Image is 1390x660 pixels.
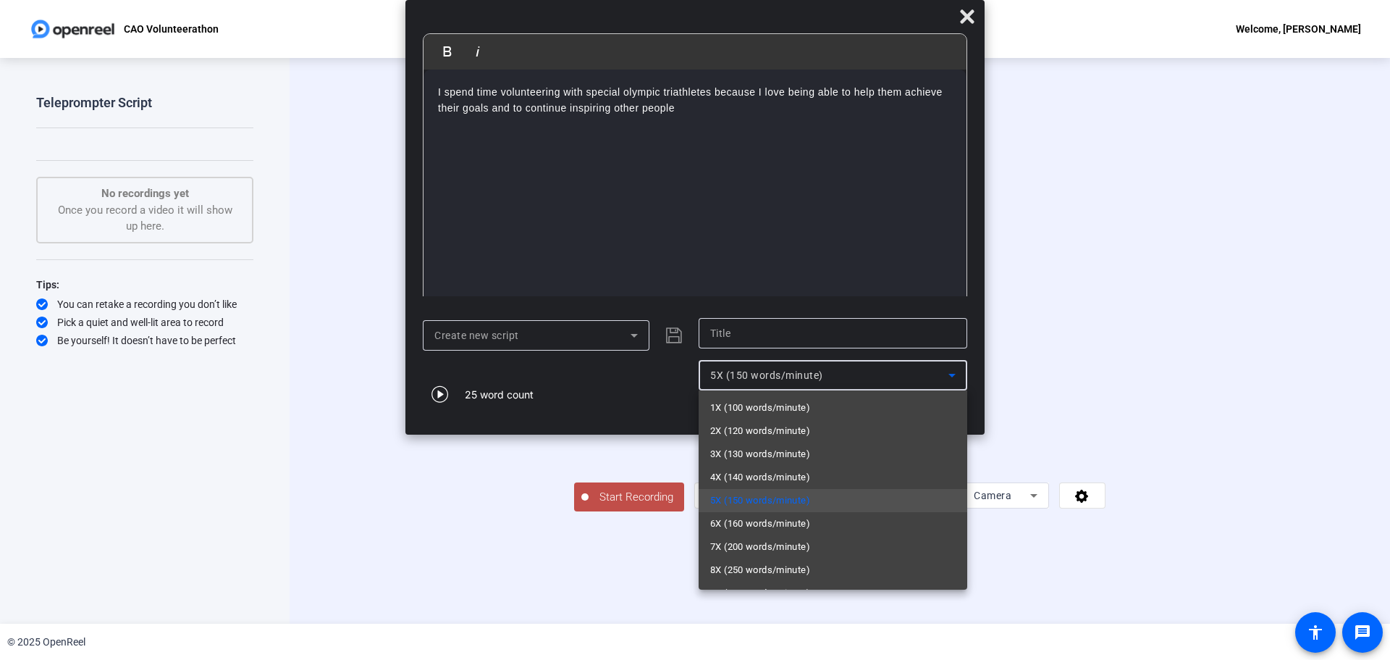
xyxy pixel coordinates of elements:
span: 6X (160 words/minute) [710,515,810,532]
span: 3X (130 words/minute) [710,446,810,463]
span: 7X (200 words/minute) [710,538,810,556]
span: 5X (150 words/minute) [710,492,810,509]
span: 1X (100 words/minute) [710,399,810,417]
span: 9X (300 words/minute) [710,585,810,602]
span: 4X (140 words/minute) [710,469,810,486]
span: 2X (120 words/minute) [710,422,810,440]
span: 8X (250 words/minute) [710,561,810,579]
